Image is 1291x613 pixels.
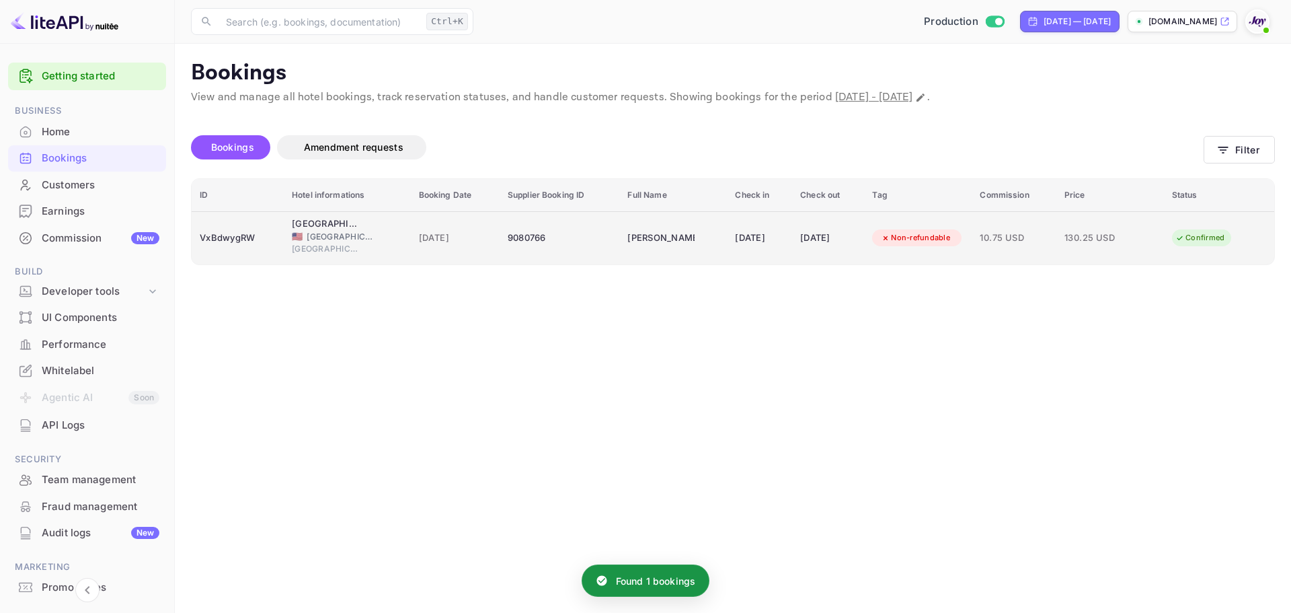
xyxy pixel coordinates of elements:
[8,305,166,331] div: UI Components
[735,227,784,249] div: [DATE]
[8,145,166,170] a: Bookings
[42,178,159,193] div: Customers
[8,412,166,437] a: API Logs
[8,305,166,330] a: UI Components
[411,179,500,212] th: Booking Date
[42,337,159,353] div: Performance
[8,172,166,199] div: Customers
[42,310,159,326] div: UI Components
[8,225,166,252] div: CommissionNew
[914,91,927,104] button: Change date range
[211,141,254,153] span: Bookings
[191,89,1275,106] p: View and manage all hotel bookings, track reservation statuses, and handle customer requests. Sho...
[304,141,403,153] span: Amendment requests
[8,467,166,493] div: Team management
[918,14,1009,30] div: Switch to Sandbox mode
[500,179,620,212] th: Supplier Booking ID
[42,526,159,541] div: Audit logs
[835,90,912,104] span: [DATE] - [DATE]
[8,412,166,439] div: API Logs
[8,104,166,118] span: Business
[872,229,959,246] div: Non-refundable
[8,358,166,384] div: Whitelabel
[1056,179,1164,212] th: Price
[8,63,166,90] div: Getting started
[8,172,166,197] a: Customers
[980,231,1048,246] span: 10.75 USD
[8,467,166,492] a: Team management
[42,363,159,379] div: Whitelabel
[8,264,166,279] span: Build
[1064,231,1132,246] span: 130.25 USD
[426,13,468,30] div: Ctrl+K
[8,280,166,303] div: Developer tools
[419,231,492,246] span: [DATE]
[8,145,166,172] div: Bookings
[800,227,856,249] div: [DATE]
[8,119,166,145] div: Home
[8,452,166,467] span: Security
[972,179,1056,212] th: Commission
[8,332,166,358] div: Performance
[619,179,727,212] th: Full Name
[8,199,166,225] div: Earnings
[192,179,1274,264] table: booking table
[8,119,166,144] a: Home
[792,179,864,212] th: Check out
[42,151,159,166] div: Bookings
[8,332,166,357] a: Performance
[42,472,159,488] div: Team management
[292,243,359,255] span: [GEOGRAPHIC_DATA]
[508,227,612,249] div: 9080766
[42,499,159,515] div: Fraud management
[8,199,166,223] a: Earnings
[191,60,1275,87] p: Bookings
[42,284,146,299] div: Developer tools
[8,225,166,250] a: CommissionNew
[284,179,411,212] th: Hotel informations
[8,358,166,383] a: Whitelabel
[42,580,159,596] div: Promo codes
[1148,15,1217,28] p: [DOMAIN_NAME]
[727,179,792,212] th: Check in
[218,8,421,35] input: Search (e.g. bookings, documentation)
[131,232,159,244] div: New
[864,179,972,212] th: Tag
[42,69,159,84] a: Getting started
[192,179,284,212] th: ID
[1044,15,1111,28] div: [DATE] — [DATE]
[924,14,978,30] span: Production
[8,520,166,546] div: Audit logsNew
[131,527,159,539] div: New
[42,124,159,140] div: Home
[292,217,359,231] div: Hampton Inn Greensboro-Airport
[8,494,166,520] div: Fraud management
[11,11,118,32] img: LiteAPI logo
[8,494,166,519] a: Fraud management
[1204,136,1275,164] button: Filter
[191,135,1204,159] div: account-settings tabs
[616,574,695,588] p: Found 1 bookings
[8,575,166,601] div: Promo codes
[42,204,159,219] div: Earnings
[8,520,166,545] a: Audit logsNew
[42,231,159,246] div: Commission
[8,560,166,575] span: Marketing
[8,575,166,600] a: Promo codes
[1167,229,1233,246] div: Confirmed
[1247,11,1268,32] img: With Joy
[292,232,303,241] span: United States of America
[1164,179,1274,212] th: Status
[75,578,100,602] button: Collapse navigation
[627,227,695,249] div: Rachel Watson
[200,227,276,249] div: VxBdwygRW
[42,418,159,433] div: API Logs
[307,231,374,243] span: [GEOGRAPHIC_DATA]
